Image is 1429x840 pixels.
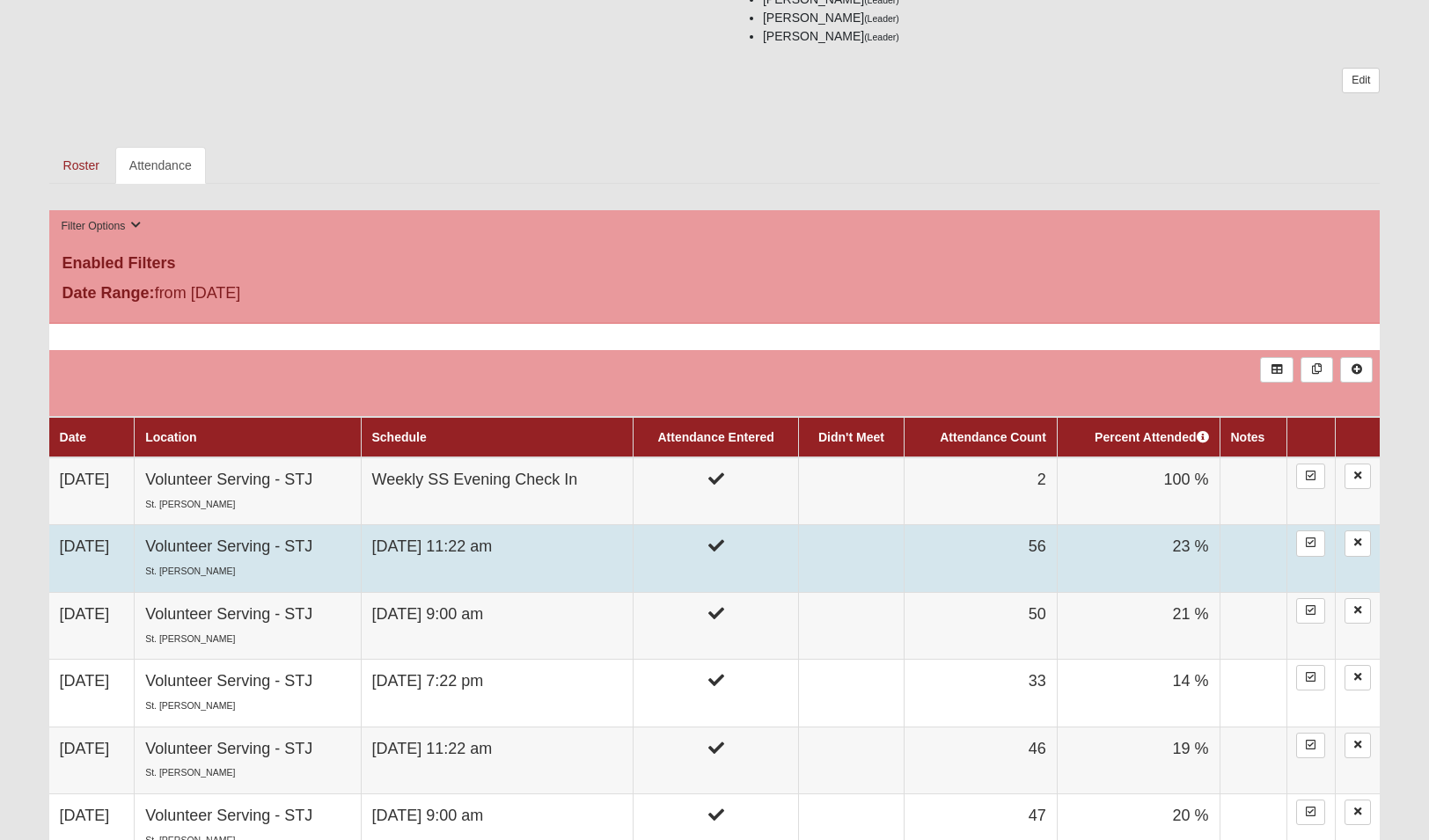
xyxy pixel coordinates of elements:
[1057,592,1220,659] td: 21 %
[145,499,235,509] small: St. [PERSON_NAME]
[145,767,235,778] small: St. [PERSON_NAME]
[145,633,235,644] small: St. [PERSON_NAME]
[1345,800,1371,825] a: Delete
[372,430,427,444] a: Schedule
[135,660,361,727] td: Volunteer Serving - STJ
[940,430,1046,444] a: Attendance Count
[658,430,774,444] a: Attendance Entered
[135,727,361,793] td: Volunteer Serving - STJ
[1301,357,1333,383] a: Merge Records into Merge Template
[904,592,1057,659] td: 50
[361,727,634,793] td: [DATE] 11:22 am
[1057,660,1220,727] td: 14 %
[49,525,135,592] td: [DATE]
[135,525,361,592] td: Volunteer Serving - STJ
[1296,530,1325,556] a: Enter Attendance
[1296,733,1325,758] a: Enter Attendance
[1231,430,1265,444] a: Notes
[904,525,1057,592] td: 56
[56,217,147,236] button: Filter Options
[1345,464,1371,489] a: Delete
[1345,598,1371,624] a: Delete
[904,727,1057,793] td: 46
[1057,727,1220,793] td: 19 %
[1345,530,1371,556] a: Delete
[49,147,114,184] a: Roster
[864,32,899,42] small: (Leader)
[1345,665,1371,690] a: Delete
[1296,800,1325,825] a: Enter Attendance
[62,281,155,305] label: Date Range:
[864,13,899,24] small: (Leader)
[49,660,135,727] td: [DATE]
[361,592,634,659] td: [DATE] 9:00 am
[62,254,1367,274] h4: Enabled Filters
[361,660,634,727] td: [DATE] 7:22 pm
[361,525,634,592] td: [DATE] 11:22 am
[1260,357,1293,383] a: Export to Excel
[49,457,135,525] td: [DATE]
[1057,457,1220,525] td: 100 %
[1296,464,1325,489] a: Enter Attendance
[904,660,1057,727] td: 33
[145,700,235,711] small: St. [PERSON_NAME]
[1296,665,1325,690] a: Enter Attendance
[49,592,135,659] td: [DATE]
[1296,598,1325,624] a: Enter Attendance
[1340,357,1373,383] a: Alt+N
[49,281,493,310] div: from [DATE]
[135,592,361,659] td: Volunteer Serving - STJ
[145,430,196,444] a: Location
[1345,733,1371,758] a: Delete
[904,457,1057,525] td: 2
[145,566,235,576] small: St. [PERSON_NAME]
[135,457,361,525] td: Volunteer Serving - STJ
[1095,430,1208,444] a: Percent Attended
[1342,68,1380,93] a: Edit
[1057,525,1220,592] td: 23 %
[763,9,1380,27] li: [PERSON_NAME]
[763,27,1380,46] li: [PERSON_NAME]
[49,727,135,793] td: [DATE]
[361,457,634,525] td: Weekly SS Evening Check In
[115,147,206,184] a: Attendance
[60,430,86,444] a: Date
[818,430,884,444] a: Didn't Meet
